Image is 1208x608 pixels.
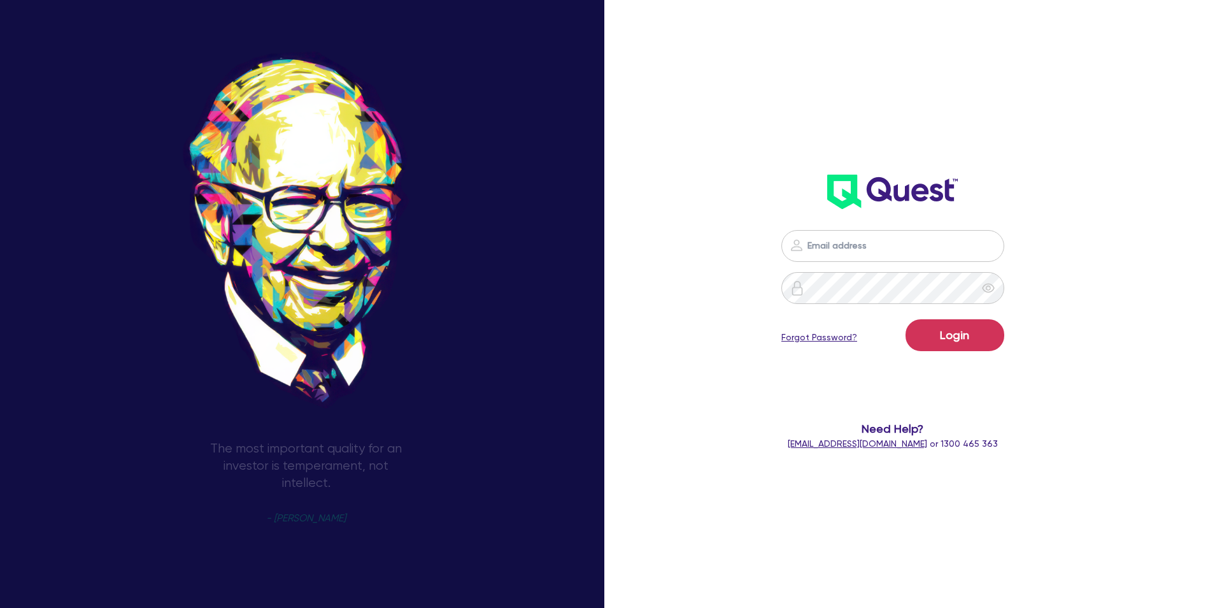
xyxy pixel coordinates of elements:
img: wH2k97JdezQIQAAAABJRU5ErkJggg== [827,175,958,209]
a: Forgot Password? [781,331,857,344]
button: Login [906,319,1004,351]
img: icon-password [790,280,805,296]
span: eye [982,282,995,294]
span: or 1300 465 363 [788,438,998,449]
input: Email address [781,230,1004,262]
a: [EMAIL_ADDRESS][DOMAIN_NAME] [788,438,927,449]
span: Need Help? [731,420,1055,437]
img: icon-password [789,238,804,253]
span: - [PERSON_NAME] [266,514,346,523]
